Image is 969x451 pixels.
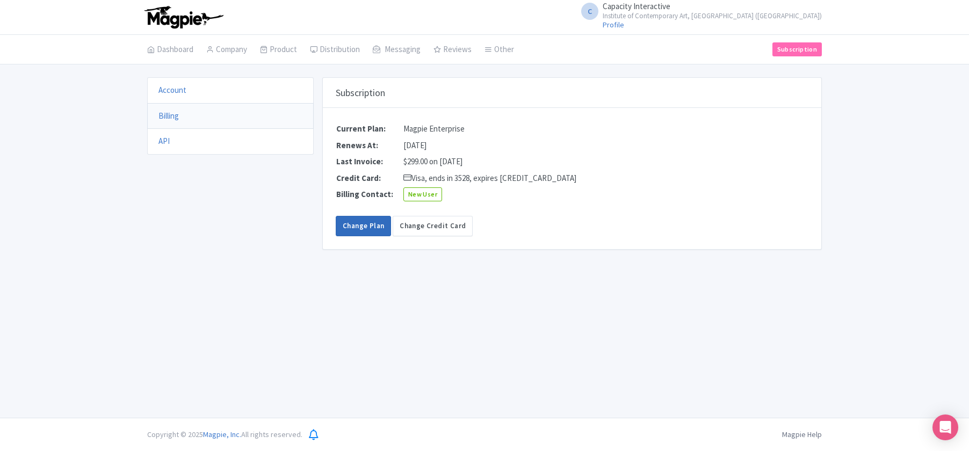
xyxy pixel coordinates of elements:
a: Dashboard [147,35,193,65]
a: New User [403,187,442,201]
a: Reviews [433,35,472,65]
a: Billing [158,111,179,121]
small: Institute of Contemporary Art, [GEOGRAPHIC_DATA] ([GEOGRAPHIC_DATA]) [603,12,822,19]
th: Billing Contact: [336,186,403,203]
td: $299.00 on [DATE] [403,154,577,170]
div: Open Intercom Messenger [932,414,958,440]
th: Renews At: [336,137,403,154]
a: Distribution [310,35,360,65]
a: Magpie Help [782,430,822,439]
h3: Subscription [336,87,385,99]
th: Credit Card: [336,170,403,187]
a: Company [206,35,247,65]
a: Messaging [373,35,421,65]
div: Copyright © 2025 All rights reserved. [141,429,309,440]
td: [DATE] [403,137,577,154]
a: Profile [603,20,624,30]
th: Current Plan: [336,121,403,137]
td: Magpie Enterprise [403,121,577,137]
a: Change Plan [336,216,391,236]
a: Product [260,35,297,65]
span: C [581,3,598,20]
a: Account [158,85,186,95]
a: Other [484,35,514,65]
button: Change Credit Card [393,216,473,236]
a: API [158,136,170,146]
td: Visa, ends in 3528, expires [CREDIT_CARD_DATA] [403,170,577,187]
span: Magpie, Inc. [203,430,241,439]
a: C Capacity Interactive Institute of Contemporary Art, [GEOGRAPHIC_DATA] ([GEOGRAPHIC_DATA]) [575,2,822,19]
a: Subscription [772,42,822,56]
img: logo-ab69f6fb50320c5b225c76a69d11143b.png [142,5,225,29]
th: Last Invoice: [336,154,403,170]
span: Capacity Interactive [603,1,670,11]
